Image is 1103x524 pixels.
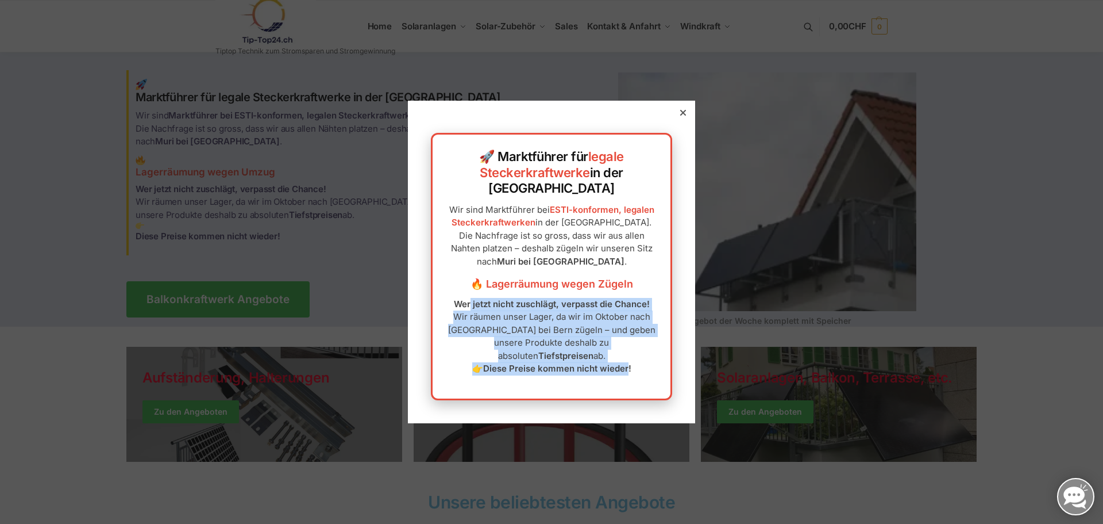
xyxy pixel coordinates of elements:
h2: 🚀 Marktführer für in der [GEOGRAPHIC_DATA] [444,149,659,197]
strong: Muri bei [GEOGRAPHIC_DATA] [497,256,624,267]
strong: Wer jetzt nicht zuschlägt, verpasst die Chance! [454,299,650,309]
strong: Diese Preise kommen nicht wieder! [483,363,631,374]
strong: Tiefstpreisen [538,350,593,361]
a: ESTI-konformen, legalen Steckerkraftwerken [452,204,654,228]
p: Wir räumen unser Lager, da wir im Oktober nach [GEOGRAPHIC_DATA] bei Bern zügeln – und geben unse... [444,298,659,376]
a: legale Steckerkraftwerke [480,149,624,180]
h3: 🔥 Lagerräumung wegen Zügeln [444,277,659,292]
p: Wir sind Marktführer bei in der [GEOGRAPHIC_DATA]. Die Nachfrage ist so gross, dass wir aus allen... [444,204,659,269]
